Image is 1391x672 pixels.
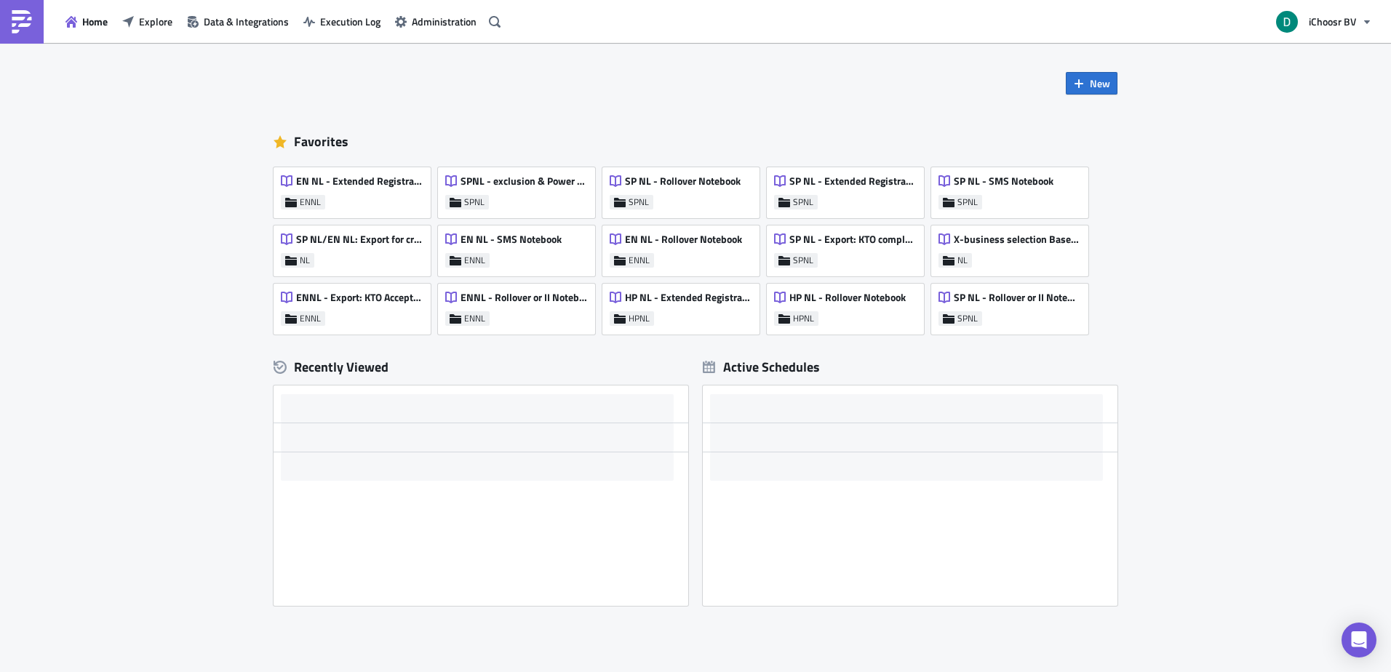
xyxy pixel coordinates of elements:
span: iChoosr BV [1309,14,1356,29]
span: SPNL [957,196,978,208]
span: SPNL [793,255,813,266]
button: Data & Integrations [180,10,296,33]
span: Data & Integrations [204,14,289,29]
span: EN NL - Extended Registrations export [296,175,423,188]
a: SP NL - Rollover or II NotebookSPNL [931,276,1096,335]
a: SP NL - Export: KTO completed/declined #4000 for VEHSPNL [767,218,931,276]
a: X-business selection Base from ENNLNL [931,218,1096,276]
span: SPNL [793,196,813,208]
span: ENNL [300,313,321,324]
span: ENNL - Rollover or II Notebook [461,291,587,304]
a: EN NL - Extended Registrations exportENNL [274,160,438,218]
a: SP NL/EN NL: Export for cross check with CRM VEHNL [274,218,438,276]
span: SP NL - SMS Notebook [954,175,1053,188]
a: SPNL - exclusion & Power back to grid listSPNL [438,160,602,218]
button: iChoosr BV [1267,6,1380,38]
button: New [1066,72,1117,95]
span: SP NL - Rollover Notebook [625,175,741,188]
button: Explore [115,10,180,33]
span: Administration [412,14,477,29]
div: Open Intercom Messenger [1342,623,1376,657]
a: SP NL - Rollover NotebookSPNL [602,160,767,218]
img: PushMetrics [10,10,33,33]
span: HP NL - Rollover Notebook [789,291,906,304]
span: New [1090,76,1110,91]
span: SP NL - Export: KTO completed/declined #4000 for VEH [789,233,916,246]
span: EN NL - SMS Notebook [461,233,562,246]
button: Administration [388,10,484,33]
div: Favorites [274,131,1117,153]
a: EN NL - SMS NotebookENNL [438,218,602,276]
span: HPNL [793,313,814,324]
span: SP NL/EN NL: Export for cross check with CRM VEH [296,233,423,246]
a: ENNL - Export: KTO Accepted #4000 for VEHENNL [274,276,438,335]
span: X-business selection Base from ENNL [954,233,1080,246]
span: SPNL [957,313,978,324]
div: Recently Viewed [274,356,688,378]
span: ENNL [300,196,321,208]
img: Avatar [1275,9,1299,34]
button: Home [58,10,115,33]
a: EN NL - Rollover NotebookENNL [602,218,767,276]
span: SPNL [464,196,485,208]
span: SP NL - Rollover or II Notebook [954,291,1080,304]
span: Home [82,14,108,29]
a: ENNL - Rollover or II NotebookENNL [438,276,602,335]
span: SP NL - Extended Registrations export [789,175,916,188]
a: SP NL - Extended Registrations exportSPNL [767,160,931,218]
a: SP NL - SMS NotebookSPNL [931,160,1096,218]
span: HPNL [629,313,650,324]
span: EN NL - Rollover Notebook [625,233,742,246]
a: HP NL - Extended Registrations exportHPNL [602,276,767,335]
div: Active Schedules [703,359,820,375]
span: NL [957,255,968,266]
a: HP NL - Rollover NotebookHPNL [767,276,931,335]
span: SPNL [629,196,649,208]
span: HP NL - Extended Registrations export [625,291,752,304]
span: Execution Log [320,14,380,29]
span: Explore [139,14,172,29]
span: NL [300,255,310,266]
span: ENNL [464,313,485,324]
span: ENNL [464,255,485,266]
button: Execution Log [296,10,388,33]
span: SPNL - exclusion & Power back to grid list [461,175,587,188]
span: ENNL [629,255,650,266]
span: ENNL - Export: KTO Accepted #4000 for VEH [296,291,423,304]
